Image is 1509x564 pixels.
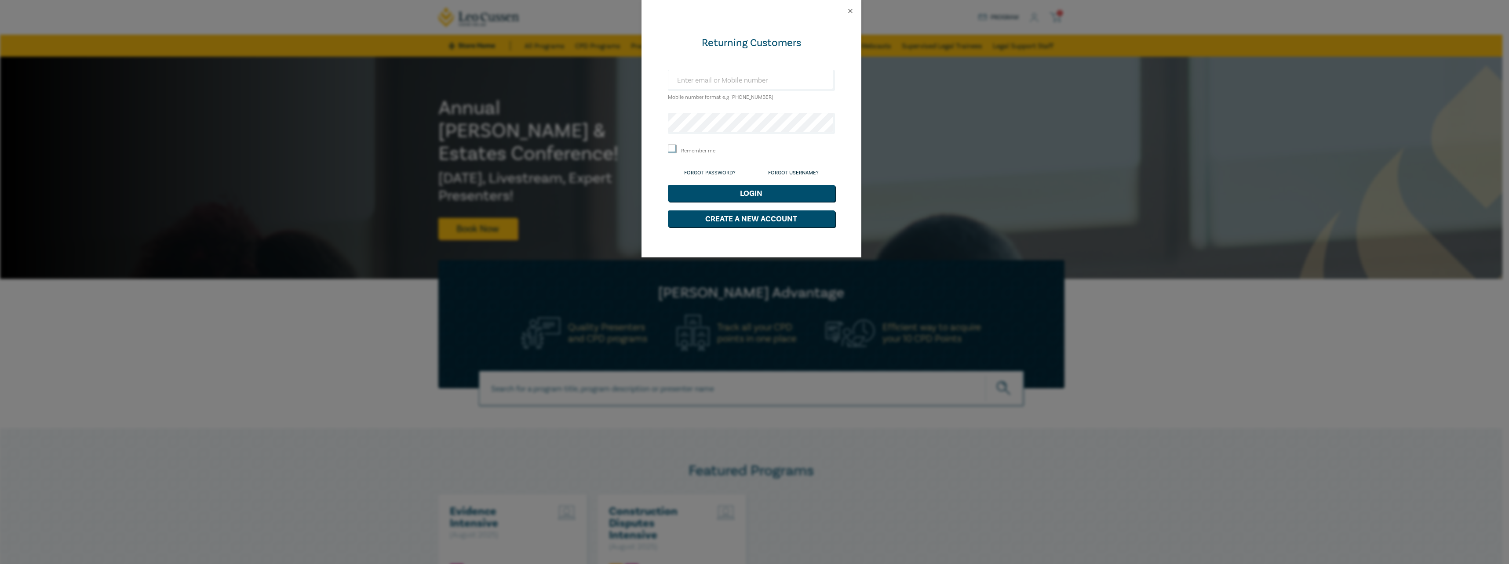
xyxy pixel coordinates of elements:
button: Login [668,185,835,202]
a: Forgot Password? [684,170,736,176]
label: Remember me [681,147,715,155]
a: Forgot Username? [768,170,819,176]
button: Create a New Account [668,210,835,227]
input: Enter email or Mobile number [668,70,835,91]
button: Close [846,7,854,15]
div: Returning Customers [668,36,835,50]
small: Mobile number format e.g [PHONE_NUMBER] [668,94,773,101]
